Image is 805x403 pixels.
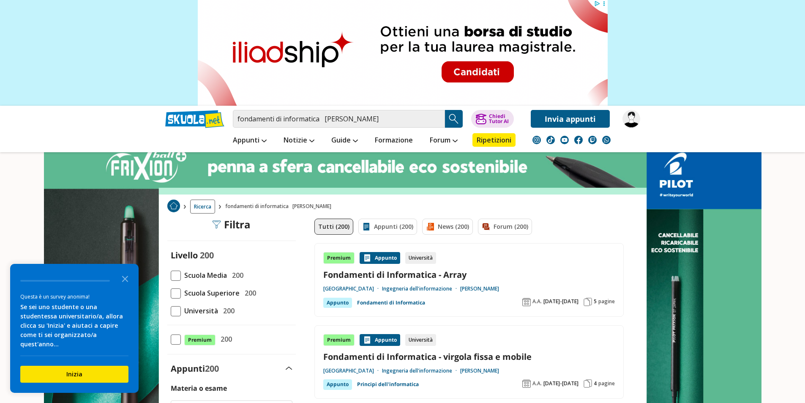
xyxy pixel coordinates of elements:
[598,298,615,305] span: pagine
[171,384,227,393] label: Materia o esame
[20,293,128,301] div: Questa è un survey anonima!
[171,249,198,261] label: Livello
[323,379,352,389] div: Appunto
[602,136,611,144] img: WhatsApp
[314,219,353,235] a: Tutti (200)
[323,269,615,280] a: Fondamenti di Informatica - Array
[489,114,509,124] div: Chiedi Tutor AI
[323,367,382,374] a: [GEOGRAPHIC_DATA]
[181,305,218,316] span: Università
[181,270,227,281] span: Scuola Media
[532,298,542,305] span: A.A.
[358,219,417,235] a: Appunti (200)
[543,298,579,305] span: [DATE]-[DATE]
[323,252,355,264] div: Premium
[428,133,460,148] a: Forum
[560,136,569,144] img: youtube
[478,219,532,235] a: Forum (200)
[181,288,240,299] span: Scuola Superiore
[220,305,235,316] span: 200
[323,334,355,346] div: Premium
[532,136,541,144] img: instagram
[357,379,419,389] a: Principi dell'informatica
[200,249,214,261] span: 200
[546,136,555,144] img: tiktok
[543,380,579,387] span: [DATE]-[DATE]
[382,285,460,292] a: Ingegneria dell'informazione
[360,252,400,264] div: Appunto
[212,220,221,229] img: Filtra filtri mobile
[323,285,382,292] a: [GEOGRAPHIC_DATA]
[10,264,139,393] div: Survey
[231,133,269,148] a: Appunti
[584,379,592,388] img: Pagine
[594,298,597,305] span: 5
[20,366,128,383] button: Inizia
[286,367,292,370] img: Apri e chiudi sezione
[229,270,243,281] span: 200
[594,380,597,387] span: 4
[445,110,463,128] button: Search Button
[241,288,256,299] span: 200
[363,336,371,344] img: Appunti contenuto
[382,367,460,374] a: Ingegneria dell'informazione
[281,133,317,148] a: Notizie
[363,254,371,262] img: Appunti contenuto
[217,334,232,345] span: 200
[588,136,597,144] img: twitch
[167,200,180,214] a: Home
[362,222,371,231] img: Appunti filtro contenuto
[190,200,215,214] a: Ricerca
[405,334,436,346] div: Università
[323,351,615,362] a: Fondamenti di Informatica - virgola fissa e mobile
[360,334,400,346] div: Appunto
[233,110,445,128] input: Cerca appunti, riassunti o versioni
[225,200,335,214] span: fondamenti di informatica [PERSON_NAME]
[205,363,219,374] span: 200
[448,112,460,125] img: Cerca appunti, riassunti o versioni
[171,363,219,374] label: Appunti
[329,133,360,148] a: Guide
[531,110,610,128] a: Invia appunti
[532,380,542,387] span: A.A.
[373,133,415,148] a: Formazione
[584,298,592,306] img: Pagine
[598,380,615,387] span: pagine
[482,222,490,231] img: Forum filtro contenuto
[422,219,473,235] a: News (200)
[117,270,134,287] button: Close the survey
[460,367,499,374] a: [PERSON_NAME]
[522,379,531,388] img: Anno accademico
[471,110,514,128] button: ChiediTutor AI
[426,222,434,231] img: News filtro contenuto
[323,298,352,308] div: Appunto
[522,298,531,306] img: Anno accademico
[405,252,436,264] div: Università
[184,334,216,345] span: Premium
[472,133,516,147] a: Ripetizioni
[212,219,251,230] div: Filtra
[460,285,499,292] a: [PERSON_NAME]
[574,136,583,144] img: facebook
[357,298,425,308] a: Fondamenti di Informatica
[167,200,180,212] img: Home
[20,302,128,349] div: Se sei uno studente o una studentessa universitario/a, allora clicca su 'Inizia' e aiutaci a capi...
[622,110,640,128] img: samuggg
